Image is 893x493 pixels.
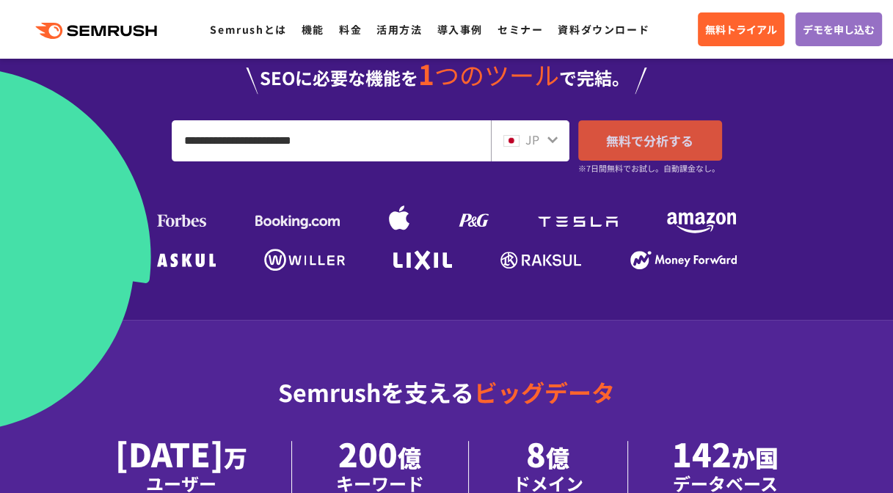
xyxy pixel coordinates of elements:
[795,12,882,46] a: デモを申し込む
[558,22,649,37] a: 資料ダウンロード
[25,60,869,94] div: SEOに必要な機能を
[705,21,777,37] span: 無料トライアル
[418,54,434,93] span: 1
[606,131,693,150] span: 無料で分析する
[437,22,483,37] a: 導入事例
[578,120,722,161] a: 無料で分析する
[474,375,615,409] span: ビッグデータ
[578,161,720,175] small: ※7日間無料でお試し。自動課金なし。
[210,22,286,37] a: Semrushとは
[339,22,362,37] a: 料金
[803,21,875,37] span: デモを申し込む
[398,440,421,474] span: 億
[497,22,543,37] a: セミナー
[546,440,569,474] span: 億
[302,22,324,37] a: 機能
[376,22,422,37] a: 活用方法
[434,56,559,92] span: つのツール
[172,121,490,161] input: URL、キーワードを入力してください
[525,131,539,148] span: JP
[559,65,630,90] span: で完結。
[25,367,869,441] div: Semrushを支える
[732,440,779,474] span: か国
[698,12,784,46] a: 無料トライアル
